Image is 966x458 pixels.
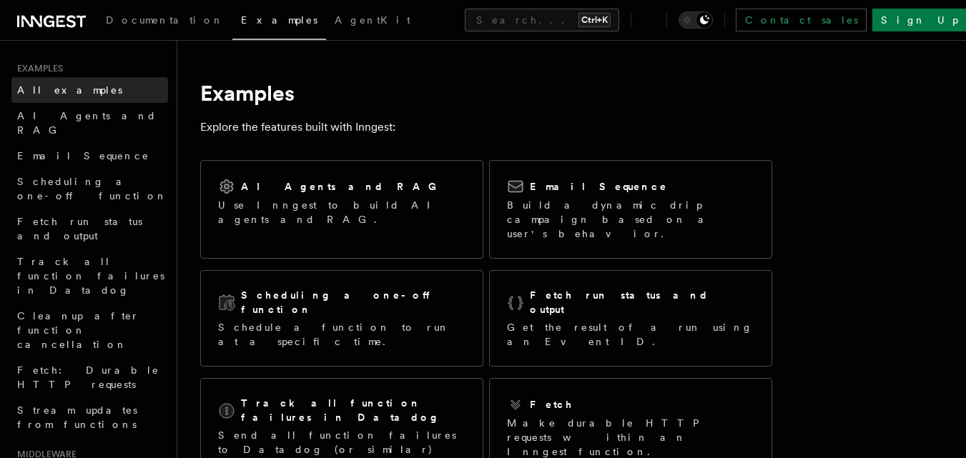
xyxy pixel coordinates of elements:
[200,117,772,137] p: Explore the features built with Inngest:
[17,364,159,390] span: Fetch: Durable HTTP requests
[17,84,122,96] span: All examples
[465,9,619,31] button: Search...Ctrl+K
[11,169,168,209] a: Scheduling a one-off function
[578,13,611,27] kbd: Ctrl+K
[241,14,317,26] span: Examples
[17,404,137,430] span: Stream updates from functions
[11,303,168,357] a: Cleanup after function cancellation
[17,110,157,136] span: AI Agents and RAG
[530,288,754,317] h2: Fetch run status and output
[530,179,668,194] h2: Email Sequence
[106,14,224,26] span: Documentation
[11,249,168,303] a: Track all function failures in Datadog
[241,288,465,317] h2: Scheduling a one-off function
[11,397,168,437] a: Stream updates from functions
[17,216,142,242] span: Fetch run status and output
[11,357,168,397] a: Fetch: Durable HTTP requests
[489,160,772,259] a: Email SequenceBuild a dynamic drip campaign based on a user's behavior.
[507,198,754,241] p: Build a dynamic drip campaign based on a user's behavior.
[489,270,772,367] a: Fetch run status and outputGet the result of a run using an Event ID.
[200,80,772,106] h1: Examples
[218,320,465,349] p: Schedule a function to run at a specific time.
[17,150,149,161] span: Email Sequence
[232,4,326,40] a: Examples
[335,14,410,26] span: AgentKit
[326,4,419,39] a: AgentKit
[530,397,573,412] h2: Fetch
[679,11,713,29] button: Toggle dark mode
[218,198,465,226] p: Use Inngest to build AI agents and RAG.
[11,143,168,169] a: Email Sequence
[200,160,483,259] a: AI Agents and RAGUse Inngest to build AI agents and RAG.
[17,176,167,201] span: Scheduling a one-off function
[241,179,444,194] h2: AI Agents and RAG
[241,396,465,424] h2: Track all function failures in Datadog
[11,209,168,249] a: Fetch run status and output
[17,256,164,296] span: Track all function failures in Datadog
[97,4,232,39] a: Documentation
[507,320,754,349] p: Get the result of a run using an Event ID.
[736,9,867,31] a: Contact sales
[11,63,63,74] span: Examples
[17,310,139,350] span: Cleanup after function cancellation
[200,270,483,367] a: Scheduling a one-off functionSchedule a function to run at a specific time.
[11,103,168,143] a: AI Agents and RAG
[11,77,168,103] a: All examples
